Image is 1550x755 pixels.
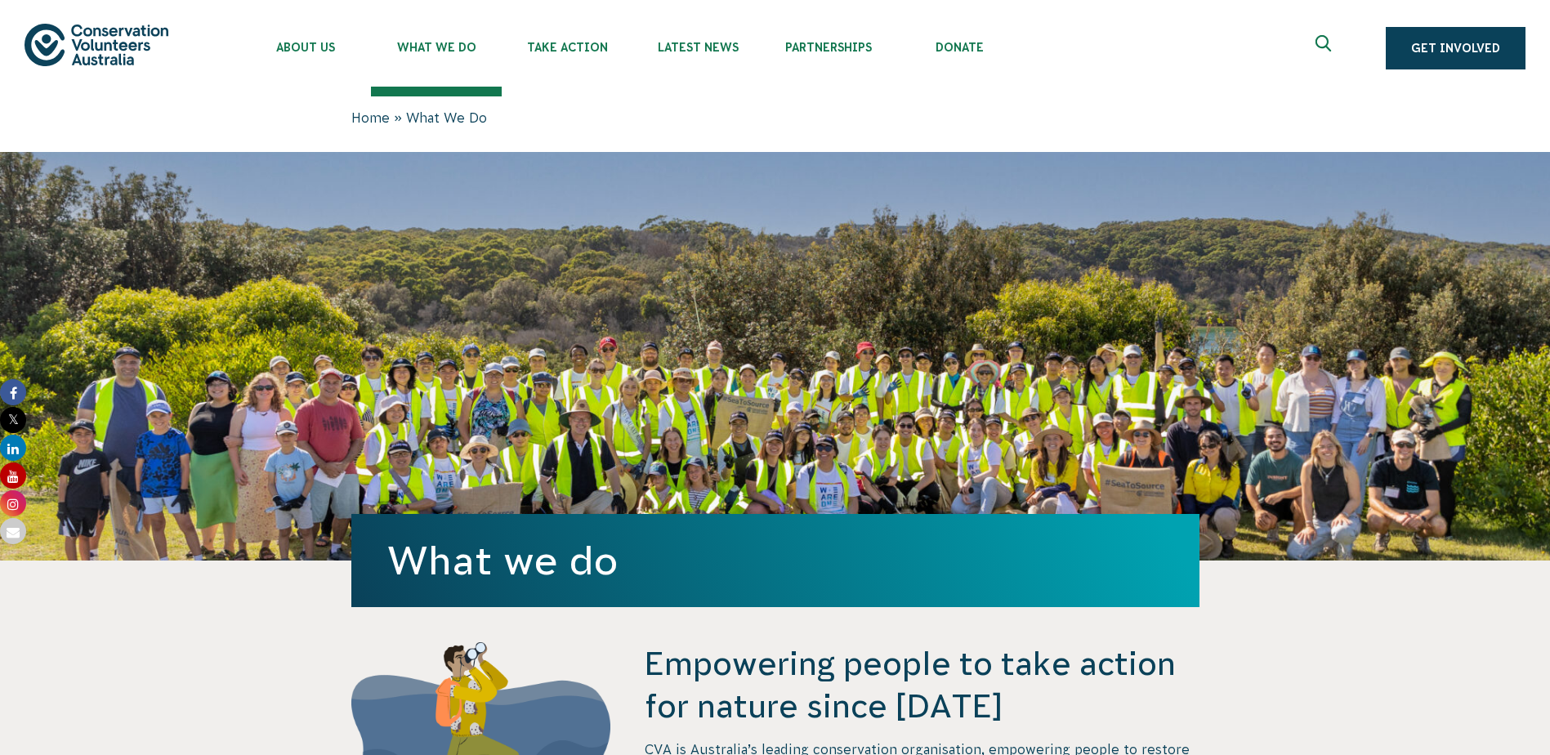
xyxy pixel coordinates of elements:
[645,642,1199,727] h4: Empowering people to take action for nature since [DATE]
[371,41,502,54] span: What We Do
[406,110,487,125] span: What We Do
[502,41,632,54] span: Take Action
[1315,35,1336,61] span: Expand search box
[351,110,390,125] a: Home
[240,41,371,54] span: About Us
[1306,29,1345,68] button: Expand search box Close search box
[1386,27,1525,69] a: Get Involved
[387,538,1164,583] h1: What we do
[25,24,168,65] img: logo.svg
[763,41,894,54] span: Partnerships
[394,110,402,125] span: »
[894,41,1025,54] span: Donate
[632,41,763,54] span: Latest News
